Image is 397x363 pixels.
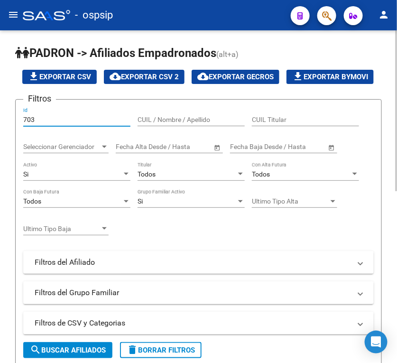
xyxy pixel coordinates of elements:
mat-icon: delete [127,344,138,355]
h3: Filtros [23,92,56,105]
button: Open calendar [212,142,222,152]
mat-icon: person [378,9,389,20]
button: Exportar CSV [22,70,97,84]
mat-icon: menu [8,9,19,20]
mat-expansion-panel-header: Filtros del Afiliado [23,251,374,274]
span: Ultimo Tipo Alta [252,197,329,205]
button: Exportar Bymovi [286,70,374,84]
mat-icon: search [30,344,41,355]
mat-panel-title: Filtros de CSV y Categorias [35,318,351,328]
span: Exportar CSV 2 [110,73,179,81]
span: Si [138,197,143,205]
span: Todos [23,197,41,205]
span: Todos [252,170,270,178]
span: Todos [138,170,156,178]
span: - ospsip [75,5,113,26]
mat-expansion-panel-header: Filtros de CSV y Categorias [23,312,374,335]
button: Borrar Filtros [120,342,202,358]
button: Open calendar [326,142,336,152]
input: Fecha fin [158,143,205,151]
mat-panel-title: Filtros del Grupo Familiar [35,288,351,298]
mat-expansion-panel-header: Filtros del Grupo Familiar [23,281,374,304]
input: Fecha fin [273,143,319,151]
span: Exportar GECROS [197,73,274,81]
span: Ultimo Tipo Baja [23,225,100,233]
span: Exportar CSV [28,73,91,81]
input: Fecha inicio [116,143,150,151]
button: Exportar GECROS [192,70,279,84]
mat-icon: file_download [292,71,304,82]
div: Open Intercom Messenger [365,331,388,354]
mat-icon: file_download [28,71,39,82]
input: Fecha inicio [230,143,265,151]
button: Buscar Afiliados [23,342,112,358]
mat-panel-title: Filtros del Afiliado [35,257,351,268]
mat-icon: cloud_download [110,71,121,82]
span: Exportar Bymovi [292,73,368,81]
span: Si [23,170,28,178]
span: Borrar Filtros [127,346,195,354]
button: Exportar CSV 2 [104,70,185,84]
span: Seleccionar Gerenciador [23,143,100,151]
span: Buscar Afiliados [30,346,106,354]
span: PADRON -> Afiliados Empadronados [15,47,216,60]
span: (alt+a) [216,50,239,59]
mat-icon: cloud_download [197,71,209,82]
